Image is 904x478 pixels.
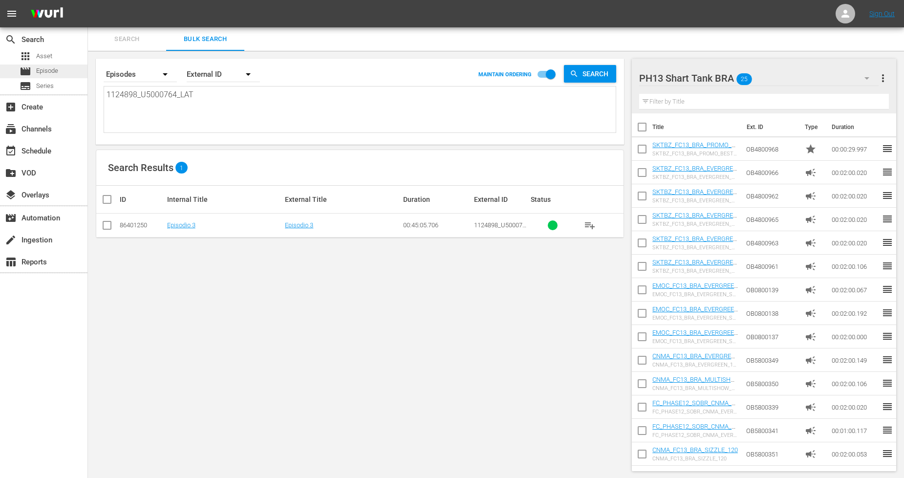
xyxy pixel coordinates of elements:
div: CNMA_FC13_BRA_SIZZLE_120 [652,456,738,462]
td: 00:02:00.020 [828,208,882,231]
a: FC_PHASE12_SOBR_CNMA_EVERGREEN_CD_60 [652,423,735,437]
span: Ad [805,261,817,272]
span: reorder [882,143,893,154]
a: CNMA_FC13_BRA_EVERGREEN_1_120 [652,352,735,367]
td: 00:02:00.149 [828,348,882,372]
div: SKTBZ_FC13_BRA_EVERGREEN_BESTOFSKTBZ_120 [652,174,738,180]
span: Series [36,81,54,91]
div: 86401250 [120,221,164,229]
span: Ad [805,448,817,460]
td: OB0800139 [742,278,801,302]
td: 00:02:00.053 [828,442,882,466]
span: Promo [805,143,817,155]
td: OB5800341 [742,419,801,442]
a: SKTBZ_FC13_BRA_EVERGREEN_S3S4_120 [652,212,737,226]
td: OB4800962 [742,184,801,208]
span: Ad [805,307,817,319]
span: Ad [805,331,817,343]
span: reorder [882,213,893,225]
div: CNMA_FC13_BRA_MULTISHOW_HL_120 [652,385,738,391]
div: SKTBZ_FC13_BRA_EVERGREEN_S1S2_120 [652,244,738,251]
span: reorder [882,401,893,413]
span: menu [6,8,18,20]
div: EMOC_FC13_BRA_EVERGREEN_SHIELD_S5S6_120 [652,291,738,298]
span: Search [5,34,17,45]
span: Search [94,34,160,45]
a: EMOC_FC13_BRA_EVERGREEN_SHIELD_S3S4_120 [652,305,738,320]
span: Channels [5,123,17,135]
td: 00:02:00.000 [828,325,882,348]
td: OB5800339 [742,395,801,419]
span: Asset [20,50,31,62]
div: External ID [187,61,260,88]
td: 00:00:29.997 [828,137,882,161]
button: more_vert [877,66,889,90]
td: 00:02:00.192 [828,302,882,325]
a: SKTBZ_FC13_BRA_EVERGREEN_S1S2_120 [652,235,737,250]
td: 00:01:00.117 [828,419,882,442]
div: Episodes [104,61,177,88]
div: SKTBZ_FC13_BRA_EVERGREEN_S5S6_120 [652,268,738,274]
td: 00:02:00.067 [828,278,882,302]
span: Ingestion [5,234,17,246]
a: EMOC_FC13_BRA_EVERGREEN_SHIELD_S1S2_120 [652,329,738,344]
td: 00:02:00.020 [828,231,882,255]
div: PH13 Shart Tank BRA [639,65,879,92]
span: Ad [805,284,817,296]
td: OB5800349 [742,348,801,372]
div: SKTBZ_FC13_BRA_EVERGREEN_S7S8_120 [652,197,738,204]
span: Episode [36,66,58,76]
th: Ext. ID [741,113,799,141]
textarea: 1124898_U5000764_LAT [107,89,616,133]
div: External ID [474,196,528,203]
span: Bulk Search [172,34,238,45]
span: 1124898_U5000764_LAT [474,221,526,236]
td: OB4800965 [742,208,801,231]
span: reorder [882,237,893,248]
a: Episodio 3 [285,221,313,229]
span: Search [579,65,616,83]
div: CNMA_FC13_BRA_EVERGREEN_1_120 [652,362,738,368]
span: reorder [882,330,893,342]
span: Create [5,101,17,113]
span: Asset [36,51,52,61]
span: reorder [882,307,893,319]
div: Internal Title [167,196,282,203]
span: 1 [175,164,188,171]
a: SKTBZ_FC13_BRA_PROMO_BESTOFSKTBZ_30 [652,141,735,156]
div: FC_PHASE12_SOBR_CNMA_EVERGREEN_CD_60 [652,432,738,438]
button: Search [564,65,616,83]
span: Overlays [5,189,17,201]
div: SKTBZ_FC13_BRA_PROMO_BESTOFSKTBZ_30 [652,151,738,157]
td: OB4800966 [742,161,801,184]
td: 00:02:00.106 [828,372,882,395]
td: OB5800351 [742,442,801,466]
span: Episode [20,65,31,77]
button: playlist_add [578,214,602,237]
td: 00:02:00.020 [828,161,882,184]
span: Ad [805,214,817,225]
span: reorder [882,424,893,436]
div: EMOC_FC13_BRA_EVERGREEN_SHIELD_S3S4_120 [652,315,738,321]
span: reorder [882,166,893,178]
a: Sign Out [869,10,895,18]
td: OB0800138 [742,302,801,325]
p: MAINTAIN ORDERING [478,71,532,78]
span: Ad [805,190,817,202]
td: OB5800350 [742,372,801,395]
span: Search Results [108,162,173,174]
div: FC_PHASE12_SOBR_CNMA_EVERGREEN_CD_120 [652,409,738,415]
span: Reports [5,256,17,268]
span: Ad [805,354,817,366]
span: reorder [882,190,893,201]
span: Ad [805,425,817,436]
td: OB4800963 [742,231,801,255]
span: Automation [5,212,17,224]
span: Ad [805,237,817,249]
div: SKTBZ_FC13_BRA_EVERGREEN_S3S4_120 [652,221,738,227]
span: reorder [882,260,893,272]
td: 00:02:00.106 [828,255,882,278]
td: OB0800137 [742,325,801,348]
span: reorder [882,377,893,389]
a: EMOC_FC13_BRA_EVERGREEN_SHIELD_S5S6_120 [652,282,738,297]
